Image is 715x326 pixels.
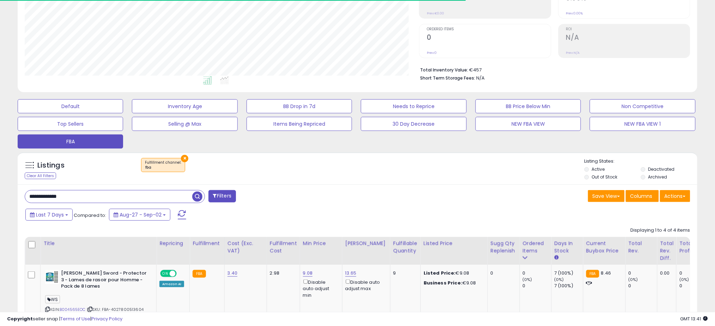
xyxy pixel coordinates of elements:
[590,117,695,131] button: NEW FBA VIEW 1
[7,315,33,322] strong: Copyright
[132,99,237,113] button: Inventory Age
[630,193,653,200] span: Columns
[626,190,659,202] button: Columns
[25,173,56,179] div: Clear All Filters
[420,75,475,81] b: Short Term Storage Fees:
[247,117,352,131] button: Items Being Repriced
[45,270,59,284] img: 415kaf4XxGL._SL40_.jpg
[555,255,559,261] small: Days In Stock.
[555,240,580,255] div: Days In Stock
[393,270,415,276] div: 9
[590,99,695,113] button: Non Competitive
[270,270,295,276] div: 2.98
[159,281,184,287] div: Amazon AI
[629,240,654,255] div: Total Rev.
[648,174,667,180] label: Archived
[566,51,580,55] small: Prev: N/A
[361,117,466,131] button: 30 Day Decrease
[109,209,170,221] button: Aug-27 - Sep-02
[181,155,188,162] button: ×
[475,99,581,113] button: BB Price Below Min
[660,190,690,202] button: Actions
[345,240,387,247] div: [PERSON_NAME]
[427,27,551,31] span: Ordered Items
[629,270,657,276] div: 0
[424,270,482,276] div: €9.08
[592,174,618,180] label: Out of Stock
[145,165,181,170] div: fba
[679,270,708,276] div: 0
[345,278,385,292] div: Disable auto adjust max
[176,271,187,277] span: OFF
[43,240,153,247] div: Title
[303,278,337,299] div: Disable auto adjust min
[424,270,456,276] b: Listed Price:
[87,307,144,312] span: | SKU: FBA-4027800513604
[393,240,418,255] div: Fulfillable Quantity
[303,240,339,247] div: Min Price
[37,161,65,170] h5: Listings
[475,117,581,131] button: NEW FBA VIEW
[584,158,697,165] p: Listing States:
[566,11,583,15] small: Prev: 0.00%
[91,315,122,322] a: Privacy Policy
[361,99,466,113] button: Needs to Reprice
[247,99,352,113] button: BB Drop in 7d
[132,117,237,131] button: Selling @ Max
[420,67,468,73] b: Total Inventory Value:
[555,270,583,276] div: 7 (100%)
[660,270,671,276] div: 0.00
[120,211,162,218] span: Aug-27 - Sep-02
[476,75,485,81] span: N/A
[487,237,520,265] th: Please note that this number is a calculation based on your required days of coverage and your ve...
[60,307,86,313] a: B004565EOC
[60,315,90,322] a: Terms of Use
[631,227,690,234] div: Displaying 1 to 4 of 4 items
[208,190,236,202] button: Filters
[424,280,482,286] div: €9.08
[680,315,708,322] span: 2025-09-10 13:41 GMT
[629,283,657,289] div: 0
[270,240,297,255] div: Fulfillment Cost
[679,277,689,282] small: (0%)
[228,270,238,277] a: 3.40
[161,271,170,277] span: ON
[588,190,625,202] button: Save View
[61,270,147,291] b: [PERSON_NAME] Sword - Protector 3 - Lames de rasoir pour Homme - Pack de 8 lames
[36,211,64,218] span: Last 7 Days
[566,27,690,31] span: ROI
[424,240,485,247] div: Listed Price
[303,270,313,277] a: 9.08
[523,240,549,255] div: Ordered Items
[660,240,674,262] div: Total Rev. Diff.
[491,270,514,276] div: 0
[523,270,551,276] div: 0
[74,212,106,219] span: Compared to:
[592,166,605,172] label: Active
[424,280,462,286] b: Business Price:
[18,134,123,149] button: FBA
[679,240,705,255] div: Total Profit
[193,270,206,278] small: FBA
[629,277,638,282] small: (0%)
[679,283,708,289] div: 0
[45,295,60,303] span: WS
[555,277,564,282] small: (0%)
[345,270,357,277] a: 13.65
[7,316,122,322] div: seller snap | |
[159,240,187,247] div: Repricing
[228,240,264,255] div: Cost (Exc. VAT)
[427,11,444,15] small: Prev: €0.00
[586,270,599,278] small: FBA
[555,283,583,289] div: 7 (100%)
[145,160,181,170] span: Fulfillment channel :
[18,117,123,131] button: Top Sellers
[193,240,221,247] div: Fulfillment
[648,166,674,172] label: Deactivated
[566,33,690,43] h2: N/A
[601,270,611,276] span: 8.46
[18,99,123,113] button: Default
[427,51,437,55] small: Prev: 0
[523,277,533,282] small: (0%)
[491,240,517,255] div: Sugg Qty Replenish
